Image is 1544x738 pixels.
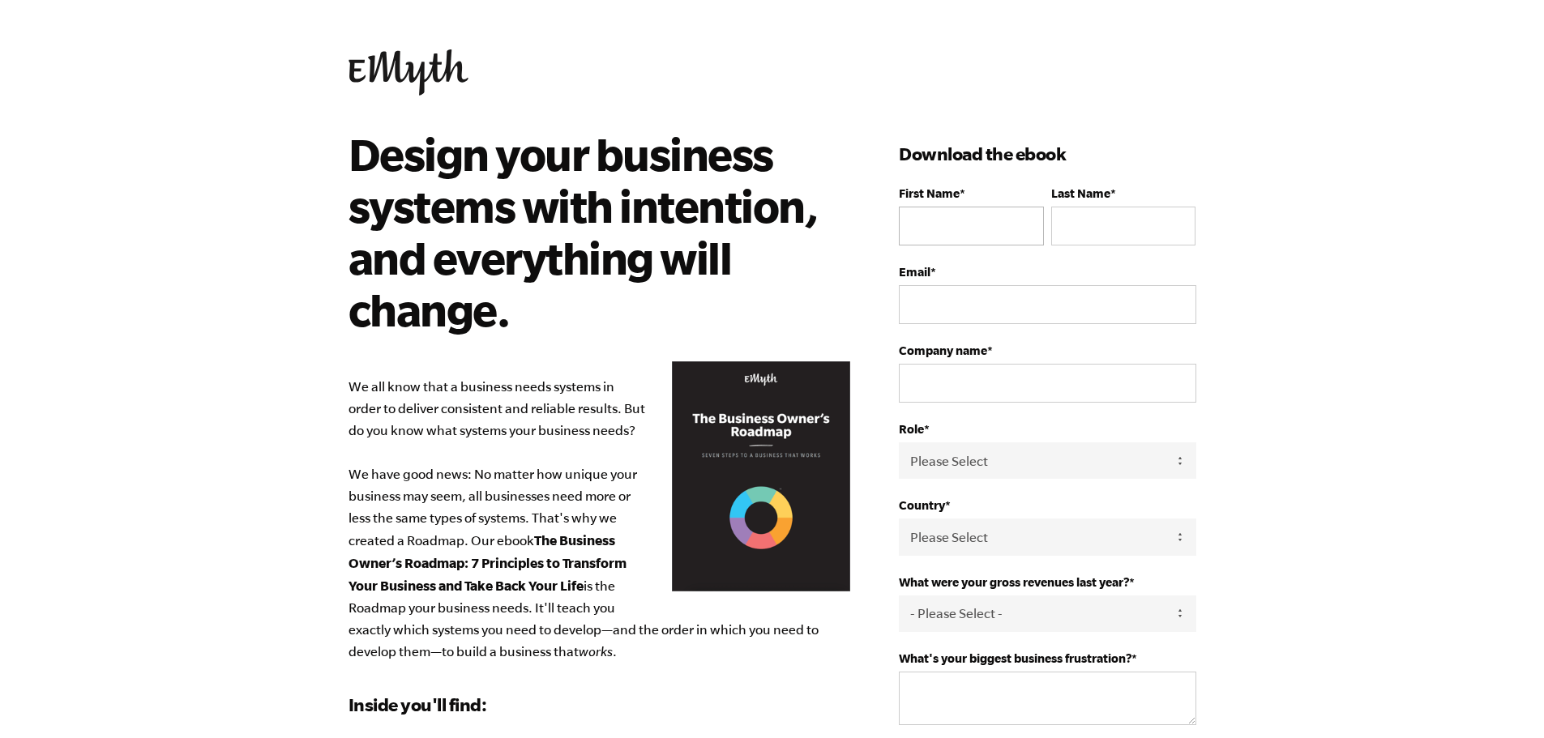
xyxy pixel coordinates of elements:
[1051,186,1110,200] span: Last Name
[349,692,851,718] h3: Inside you'll find:
[899,186,960,200] span: First Name
[349,128,828,335] h2: Design your business systems with intention, and everything will change.
[899,141,1195,167] h3: Download the ebook
[349,49,468,96] img: EMyth
[579,644,613,659] em: works
[349,532,627,593] b: The Business Owner’s Roadmap: 7 Principles to Transform Your Business and Take Back Your Life
[899,498,945,512] span: Country
[1463,660,1544,738] iframe: Chat Widget
[899,575,1129,589] span: What were your gross revenues last year?
[672,361,850,592] img: Business Owners Roadmap Cover
[899,265,930,279] span: Email
[349,376,851,663] p: We all know that a business needs systems in order to deliver consistent and reliable results. Bu...
[899,343,987,357] span: Company name
[899,422,924,436] span: Role
[899,651,1131,665] span: What's your biggest business frustration?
